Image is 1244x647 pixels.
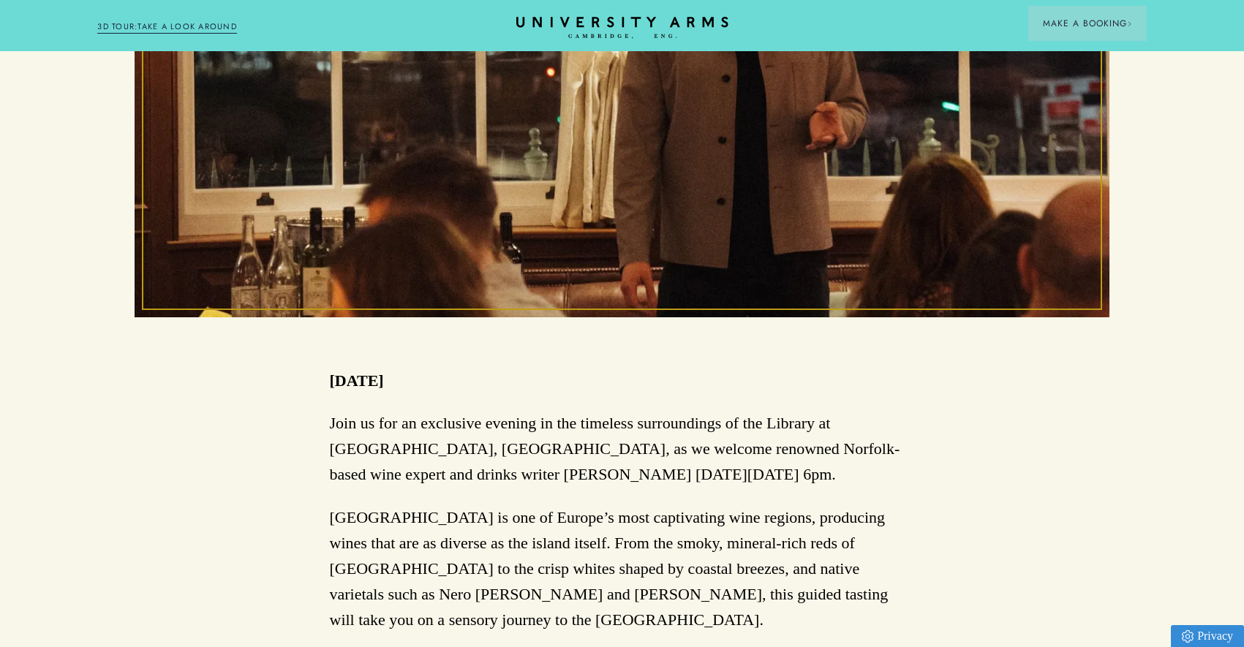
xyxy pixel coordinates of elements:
[330,504,915,633] p: [GEOGRAPHIC_DATA] is one of Europe’s most captivating wine regions, producing wines that are as d...
[330,368,384,393] p: [DATE]
[1171,625,1244,647] a: Privacy
[97,20,237,34] a: 3D TOUR:TAKE A LOOK AROUND
[330,410,915,488] p: Join us for an exclusive evening in the timeless surroundings of the Library at [GEOGRAPHIC_DATA]...
[1043,17,1132,30] span: Make a Booking
[1182,630,1194,643] img: Privacy
[1127,21,1132,26] img: Arrow icon
[1028,6,1147,41] button: Make a BookingArrow icon
[516,17,728,39] a: Home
